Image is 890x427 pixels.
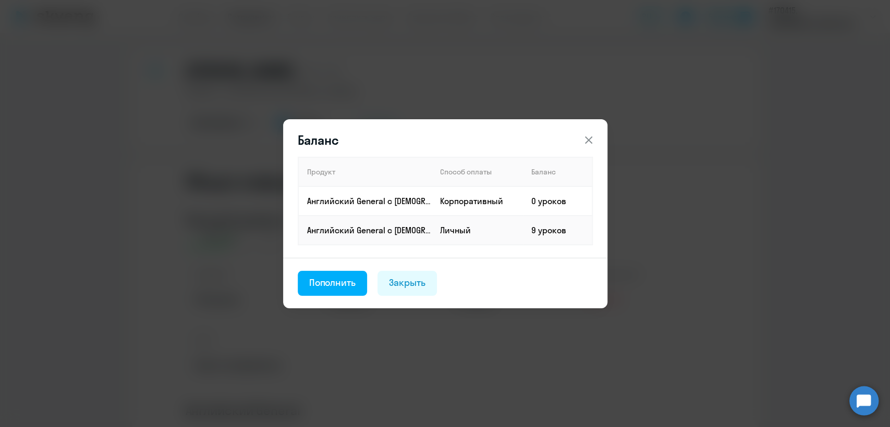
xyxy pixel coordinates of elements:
[283,132,607,148] header: Баланс
[298,157,432,186] th: Продукт
[307,195,431,207] p: Английский General с [DEMOGRAPHIC_DATA] преподавателем
[389,276,425,290] div: Закрыть
[523,186,592,216] td: 0 уроков
[298,271,368,296] button: Пополнить
[432,216,523,245] td: Личный
[432,186,523,216] td: Корпоративный
[523,157,592,186] th: Баланс
[309,276,356,290] div: Пополнить
[377,271,437,296] button: Закрыть
[523,216,592,245] td: 9 уроков
[307,224,431,236] p: Английский General с [DEMOGRAPHIC_DATA] преподавателем
[432,157,523,186] th: Способ оплаты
